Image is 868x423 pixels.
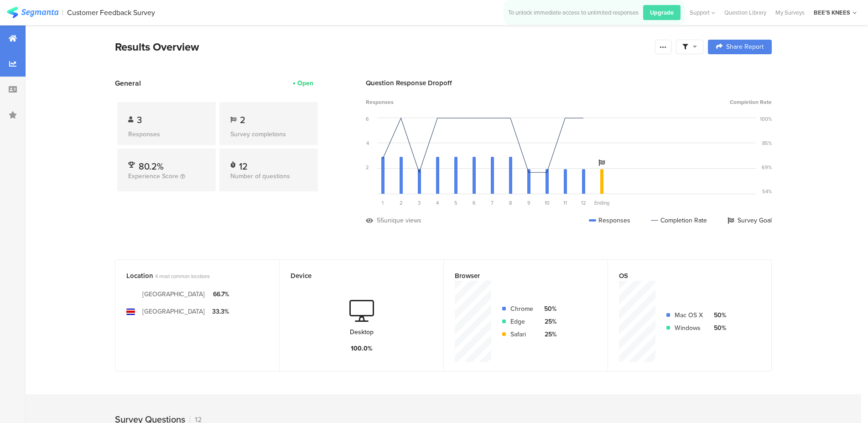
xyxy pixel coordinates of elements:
span: Completion Rate [730,98,772,106]
div: Location [126,271,253,281]
div: Desktop [350,327,374,337]
div: 4 [366,139,369,147]
div: Windows [675,323,703,333]
div: Open [297,78,313,88]
div: Completion Rate [651,216,707,225]
div: [GEOGRAPHIC_DATA] [142,289,205,299]
div: 100% [760,115,772,123]
div: 85% [762,139,772,147]
span: 5 [454,199,457,206]
div: Responses [128,129,205,139]
div: | [62,7,63,18]
span: Share Report [726,44,764,50]
div: 55 [377,216,384,225]
div: Browser [455,271,582,281]
span: 10 [545,199,550,206]
div: 2 [366,164,369,171]
span: Experience Score [128,171,178,181]
span: 9 [527,199,530,206]
div: 50% [710,310,726,320]
div: unique views [384,216,421,225]
div: BEE’S KNEES [814,8,850,17]
div: 25% [541,317,556,326]
div: Device [291,271,417,281]
span: Responses [366,98,394,106]
div: Results Overview [115,39,650,55]
span: 8 [509,199,512,206]
div: Edge [510,317,533,326]
a: Question Library [720,8,771,17]
a: My Surveys [771,8,809,17]
div: 25% [541,330,556,339]
div: Ending [593,199,611,206]
span: 7 [491,199,494,206]
span: 3 [137,113,142,127]
div: Responses [589,216,630,225]
div: Support [690,5,715,20]
a: Upgrade [639,5,681,20]
div: Survey completions [230,129,307,139]
img: segmanta logo [7,7,58,18]
div: Safari [510,330,533,339]
span: General [115,78,141,88]
div: Chrome [510,304,533,314]
div: Upgrade [643,5,681,20]
span: Number of questions [230,171,290,181]
div: OS [619,271,745,281]
span: 11 [563,199,567,206]
span: 12 [581,199,586,206]
i: Survey Goal [598,160,605,166]
div: Mac OS X [675,310,703,320]
span: 2 [400,199,403,206]
span: 1 [382,199,384,206]
div: 69% [762,164,772,171]
div: Customer Feedback Survey [67,8,155,17]
div: 6 [366,115,369,123]
span: 80.2% [139,160,164,173]
span: 4 most common locations [155,273,210,280]
div: 33.3% [212,307,229,316]
div: 50% [541,304,556,314]
div: 50% [710,323,726,333]
div: 100.0% [351,344,373,353]
div: 54% [762,188,772,195]
div: 12 [239,160,248,169]
span: 4 [436,199,439,206]
span: 3 [418,199,421,206]
div: To unlock immediate access to unlimited responses [508,8,639,17]
div: [GEOGRAPHIC_DATA] [142,307,205,316]
div: Survey Goal [728,216,772,225]
span: 2 [240,113,245,127]
span: 6 [473,199,476,206]
div: 66.7% [212,289,229,299]
div: Question Response Dropoff [366,78,772,88]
